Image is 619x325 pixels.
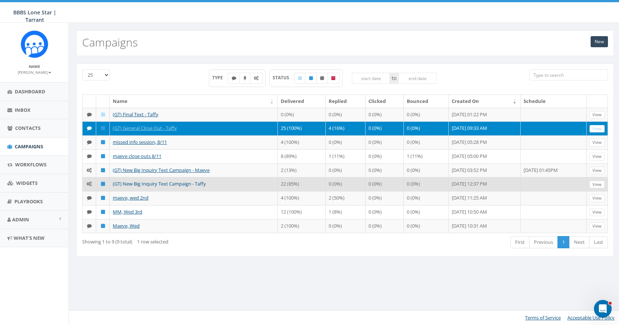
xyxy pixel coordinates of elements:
[87,126,92,131] i: Text SMS
[137,238,168,245] span: 1 row selected
[366,191,404,205] td: 0 (0%)
[449,135,521,149] td: [DATE] 05:28 PM
[278,121,326,135] td: 25 (100%)
[366,205,404,219] td: 0 (0%)
[244,76,246,80] i: Ringless Voice Mail
[101,224,105,228] i: Published
[12,216,29,223] span: Admin
[591,36,608,47] a: New
[101,168,105,173] i: Published
[326,121,365,135] td: 4 (16%)
[569,236,590,248] a: Next
[590,181,605,189] a: View
[15,125,41,131] span: Contacts
[87,140,92,145] i: Text SMS
[110,95,278,108] th: Name: activate to sort column ascending
[326,191,365,205] td: 2 (50%)
[13,9,56,23] span: BBBS Lone Star | Tarrant
[326,177,365,191] td: 0 (0%)
[326,135,365,149] td: 0 (0%)
[449,149,521,163] td: [DATE] 05:00 PM
[273,75,294,81] span: STATUS
[366,219,404,233] td: 0 (0%)
[589,236,608,248] a: Last
[87,224,92,228] i: Text SMS
[525,314,561,321] a: Terms of Service
[101,112,105,117] i: Draft
[404,205,449,219] td: 0 (0%)
[590,194,605,202] a: View
[449,205,521,219] td: [DATE] 10:50 AM
[590,222,605,230] a: View
[404,95,449,108] th: Bounced
[113,194,148,201] a: maeve, wed 2nd
[326,163,365,177] td: 0 (0%)
[14,198,43,205] span: Playbooks
[239,73,251,84] label: Ringless Voice Mail
[404,163,449,177] td: 0 (0%)
[521,95,587,108] th: Schedule
[557,236,570,248] a: 1
[278,108,326,122] td: 0 (0%)
[101,181,105,186] i: Published
[232,76,236,80] i: Text SMS
[366,149,404,163] td: 0 (0%)
[449,163,521,177] td: [DATE] 03:52 PM
[521,163,587,177] td: [DATE] 01:45PM
[113,180,206,187] a: (GT) New Big Inquiry Text Campaign - Taffy
[15,161,46,168] span: Workflows
[449,191,521,205] td: [DATE] 11:25 AM
[590,167,605,174] a: View
[326,95,365,108] th: Replied
[101,210,105,214] i: Published
[113,139,167,145] a: missed info session, 8/11
[87,181,92,186] i: Automated Message
[113,153,161,159] a: maeve close outs 8/11
[594,300,612,318] iframe: Intercom live chat
[398,73,437,84] input: end date
[449,108,521,122] td: [DATE] 01:22 PM
[366,108,404,122] td: 0 (0%)
[113,125,177,131] a: (GT) General Close Out - Taffy
[449,121,521,135] td: [DATE] 09:33 AM
[449,219,521,233] td: [DATE] 10:31 AM
[18,69,51,75] a: [PERSON_NAME]
[278,163,326,177] td: 2 (13%)
[14,235,45,241] span: What's New
[366,121,404,135] td: 0 (0%)
[510,236,529,248] a: First
[15,88,45,95] span: Dashboard
[101,196,105,200] i: Published
[529,69,608,80] input: Type to search
[590,111,605,119] a: View
[113,222,140,229] a: Maeve, Wed
[294,73,306,84] label: Draft
[352,73,390,84] input: start date
[87,154,92,159] i: Text SMS
[21,30,48,58] img: Rally_Corp_Icon_1.png
[529,236,558,248] a: Previous
[15,143,43,150] span: Campaigns
[404,177,449,191] td: 0 (0%)
[87,168,92,173] i: Automated Message
[404,219,449,233] td: 0 (0%)
[278,95,326,108] th: Delivered
[309,76,313,80] i: Published
[449,95,521,108] th: Created On: activate to sort column ascending
[298,76,302,80] i: Draft
[87,196,92,200] i: Text SMS
[254,76,259,80] i: Automated Message
[316,73,328,84] label: Unpublished
[404,108,449,122] td: 0 (0%)
[113,208,142,215] a: MM, Wed 3rd
[82,36,138,48] h2: Campaigns
[567,314,615,321] a: Acceptable Use Policy
[366,135,404,149] td: 0 (0%)
[101,140,105,145] i: Published
[228,73,240,84] label: Text SMS
[590,125,605,133] a: View
[278,219,326,233] td: 2 (100%)
[590,208,605,216] a: View
[449,177,521,191] td: [DATE] 12:37 PM
[404,135,449,149] td: 0 (0%)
